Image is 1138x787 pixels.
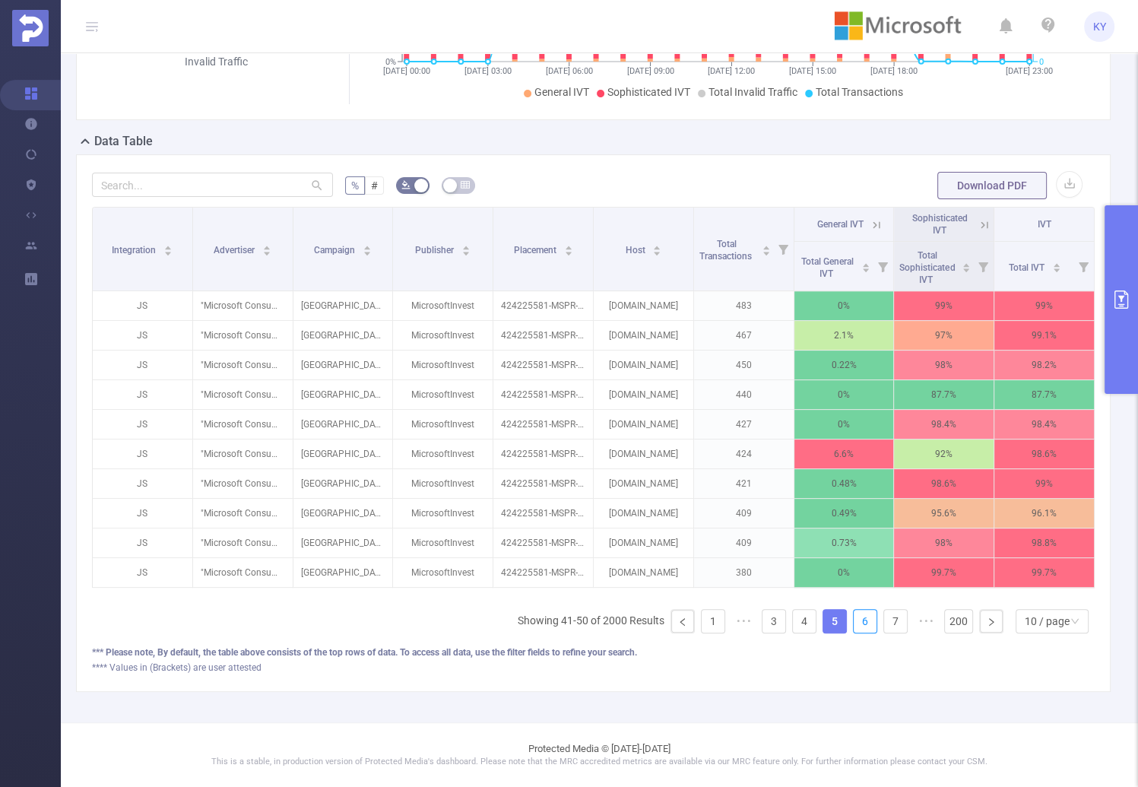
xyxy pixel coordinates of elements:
span: Total Sophisticated IVT [899,250,955,285]
i: icon: caret-up [164,243,173,248]
div: 10 / page [1025,610,1070,633]
span: Campaign [314,245,357,255]
i: Filter menu [872,242,893,290]
span: % [351,179,359,192]
p: 99% [894,291,994,320]
span: General IVT [817,219,864,230]
i: Filter menu [772,208,794,290]
i: icon: caret-up [1052,261,1060,265]
p: [DOMAIN_NAME] [594,410,693,439]
p: MicrosoftInvest [393,558,493,587]
p: 98.6% [894,469,994,498]
p: [DOMAIN_NAME] [594,558,693,587]
li: 6 [853,609,877,633]
a: 5 [823,610,846,633]
i: icon: table [461,180,470,189]
p: MicrosoftInvest [393,440,493,468]
span: Total Transactions [699,239,754,262]
p: "Microsoft Consumer Devices" [5155] [193,440,293,468]
a: 7 [884,610,907,633]
p: [DOMAIN_NAME] [594,351,693,379]
p: 92% [894,440,994,468]
li: 7 [883,609,908,633]
tspan: [DATE] 03:00 [464,66,512,76]
tspan: [DATE] 00:00 [383,66,430,76]
p: 98.8% [994,528,1094,557]
p: JS [93,469,192,498]
i: icon: caret-down [962,266,971,271]
span: Total Transactions [816,86,903,98]
tspan: [DATE] 23:00 [1006,66,1053,76]
i: icon: down [1070,617,1079,627]
p: "Microsoft Consumer Devices" [5155] [193,380,293,409]
li: Next 5 Pages [914,609,938,633]
div: Sort [1052,261,1061,270]
p: MicrosoftInvest [393,410,493,439]
p: MicrosoftInvest [393,380,493,409]
p: 409 [694,499,794,528]
a: 4 [793,610,816,633]
span: KY [1093,11,1106,42]
p: 440 [694,380,794,409]
p: 421 [694,469,794,498]
p: [DOMAIN_NAME] [594,499,693,528]
div: Sort [962,261,971,270]
i: Filter menu [1073,242,1094,290]
p: 483 [694,291,794,320]
i: icon: caret-down [762,249,770,254]
p: 87.7% [894,380,994,409]
span: Total IVT [1009,262,1047,273]
p: [GEOGRAPHIC_DATA]-DISPLAY [282436] [293,558,393,587]
p: 98.6% [994,440,1094,468]
li: 3 [762,609,786,633]
p: 95.6% [894,499,994,528]
i: icon: caret-down [462,249,471,254]
p: 427 [694,410,794,439]
li: 1 [701,609,725,633]
p: "Microsoft Consumer Devices" [5155] [193,499,293,528]
i: icon: caret-down [363,249,371,254]
a: 3 [762,610,785,633]
p: 0.22% [794,351,894,379]
i: icon: caret-down [862,266,870,271]
i: icon: caret-up [363,243,371,248]
tspan: [DATE] 09:00 [626,66,674,76]
p: 424225581-MSPR-Xandr-OE-X_970x250_X_BAN_DT_DYN_MUL_D_TP_IND_BL_AUT-DT_Copilot_Q126_USA_PROG_X_CON... [493,321,593,350]
i: Filter menu [972,242,994,290]
p: JS [93,380,192,409]
li: Showing 41-50 of 2000 Results [518,609,664,633]
p: 0% [794,380,894,409]
p: MicrosoftInvest [393,469,493,498]
p: 99.7% [994,558,1094,587]
p: JS [93,440,192,468]
h2: Data Table [94,132,153,151]
p: 6.6% [794,440,894,468]
p: 87.7% [994,380,1094,409]
div: Invalid Traffic [157,54,276,70]
i: icon: caret-down [653,249,661,254]
i: icon: caret-up [263,243,271,248]
span: IVT [1038,219,1051,230]
p: 424225581-MSPR-Xandr-OE-X_970x250_X_BAN_DT_DYN_MUL_D_TP_IND_BL_AUT-DT_Copilot_Q126_USA_PROG_X_CON... [493,469,593,498]
div: Sort [163,243,173,252]
p: 424225581-MSPR-Xandr-OE-X_970x250_X_BAN_DT_DYN_MUL_D_TP_IND_BL_AUT-DT_Copilot_Q126_USA_PROG_X_CON... [493,499,593,528]
i: icon: caret-up [564,243,572,248]
span: Integration [112,245,158,255]
p: MicrosoftInvest [393,321,493,350]
p: [DOMAIN_NAME] [594,380,693,409]
i: icon: caret-down [1052,266,1060,271]
p: JS [93,528,192,557]
p: 0% [794,410,894,439]
p: "Microsoft Consumer Devices" [5155] [193,558,293,587]
div: Sort [564,243,573,252]
span: Total General IVT [801,256,854,279]
p: "Microsoft Consumer Devices" [5155] [193,469,293,498]
p: JS [93,410,192,439]
span: ••• [914,609,938,633]
p: [DOMAIN_NAME] [594,440,693,468]
i: icon: caret-down [263,249,271,254]
p: 424225581-MSPR-Xandr-OE-X_970x250_X_BAN_DT_DYN_MUL_D_TP_IND_BL_AUT-DT_Copilot_Q126_USA_PROG_X_CON... [493,558,593,587]
div: Sort [461,243,471,252]
a: 6 [854,610,876,633]
p: [DOMAIN_NAME] [594,469,693,498]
